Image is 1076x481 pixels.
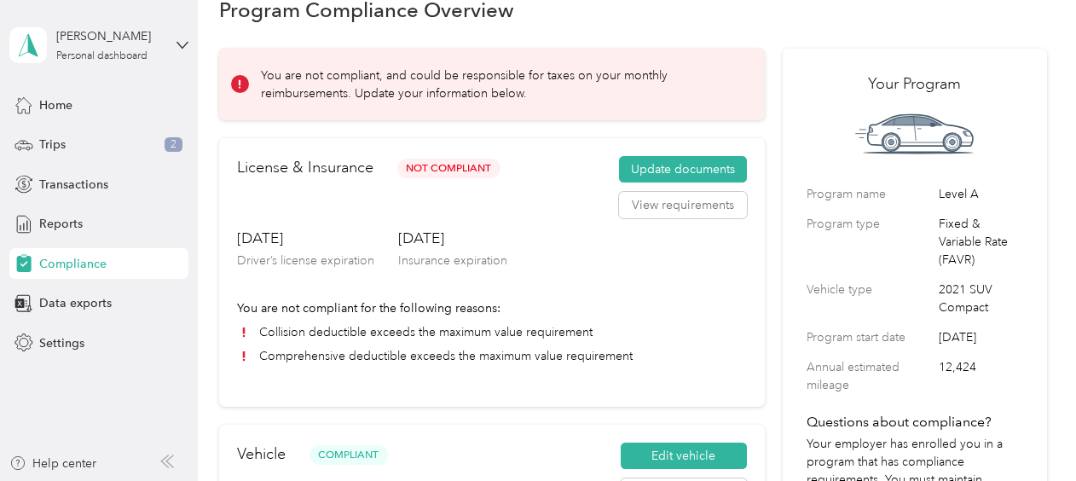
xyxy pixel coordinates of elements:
[807,72,1023,96] h2: Your Program
[807,185,933,203] label: Program name
[619,156,747,183] button: Update documents
[939,281,1023,316] span: 2021 SUV Compact
[939,185,1023,203] span: Level A
[237,156,373,179] h2: License & Insurance
[39,96,72,114] span: Home
[807,281,933,316] label: Vehicle type
[807,328,933,346] label: Program start date
[261,67,741,102] p: You are not compliant, and could be responsible for taxes on your monthly reimbursements. Update ...
[39,294,112,312] span: Data exports
[237,252,374,269] p: Driver’s license expiration
[165,137,182,153] span: 2
[237,347,747,365] li: Comprehensive deductible exceeds the maximum value requirement
[56,27,163,45] div: [PERSON_NAME]
[39,176,108,194] span: Transactions
[237,443,286,466] h2: Vehicle
[939,215,1023,269] span: Fixed & Variable Rate (FAVR)
[398,252,507,269] p: Insurance expiration
[939,358,1023,394] span: 12,424
[398,228,507,249] h3: [DATE]
[237,323,747,341] li: Collision deductible exceeds the maximum value requirement
[621,443,747,470] button: Edit vehicle
[619,192,747,219] button: View requirements
[56,51,148,61] div: Personal dashboard
[219,1,514,19] h1: Program Compliance Overview
[39,136,66,154] span: Trips
[237,228,374,249] h3: [DATE]
[397,159,500,178] span: Not Compliant
[39,215,83,233] span: Reports
[939,328,1023,346] span: [DATE]
[237,299,747,317] p: You are not compliant for the following reasons:
[807,215,933,269] label: Program type
[39,255,107,273] span: Compliance
[9,455,96,472] button: Help center
[39,334,84,352] span: Settings
[807,412,1023,432] h4: Questions about compliance?
[309,445,388,465] span: Compliant
[807,358,933,394] label: Annual estimated mileage
[981,385,1076,481] iframe: Everlance-gr Chat Button Frame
